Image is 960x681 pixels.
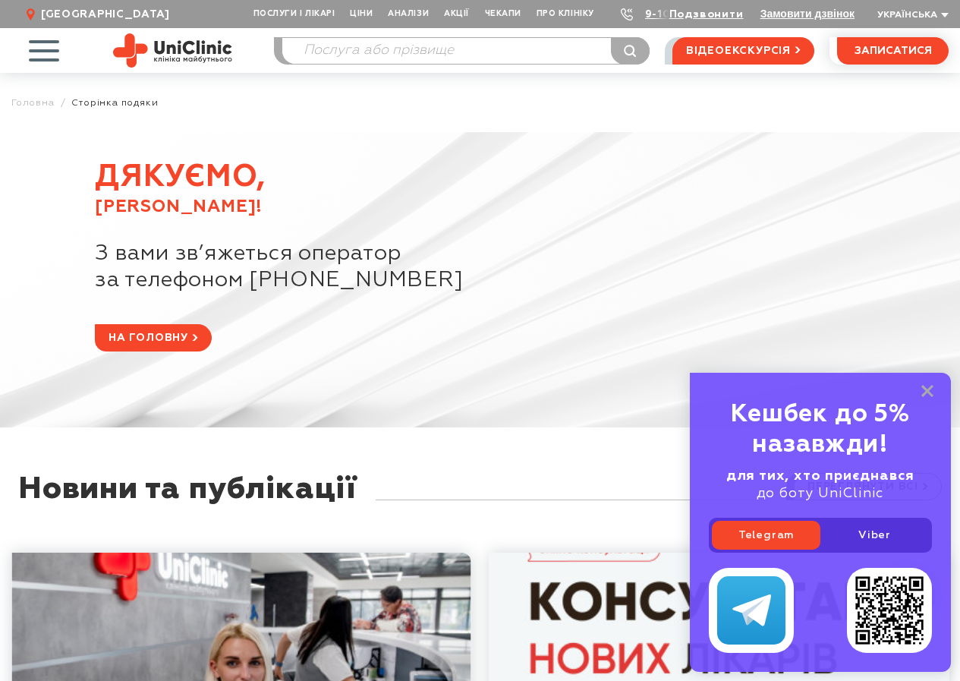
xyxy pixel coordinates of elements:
span: Українська [877,11,937,20]
img: Uniclinic [113,33,232,68]
a: на головну [95,324,212,352]
span: Сторінка подяки [71,97,158,109]
div: до боту UniClinic [709,468,932,503]
a: Подзвонити [669,9,744,20]
span: за телефоном [PHONE_NUMBER] [95,267,949,294]
div: Кешбек до 5% назавжди! [709,399,932,460]
div: Новини та публікації [18,473,357,530]
button: Українська [873,10,949,21]
a: відеоекскурсія [672,37,814,65]
span: відеоекскурсія [686,38,791,64]
button: Замовити дзвінок [760,8,855,20]
a: 9-103 [645,9,678,20]
span: записатися [855,46,932,56]
div: Дякуємо, [95,159,949,241]
div: З вами зв’яжеться оператор [95,241,949,324]
a: Viber [820,521,929,550]
a: Головна [11,97,55,109]
button: записатися [837,37,949,65]
span: [PERSON_NAME]! [95,197,949,218]
b: для тих, хто приєднався [726,469,914,483]
span: [GEOGRAPHIC_DATA] [41,8,170,21]
a: Telegram [712,521,820,550]
span: на головну [109,325,188,351]
input: Послуга або прізвище [282,38,649,64]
